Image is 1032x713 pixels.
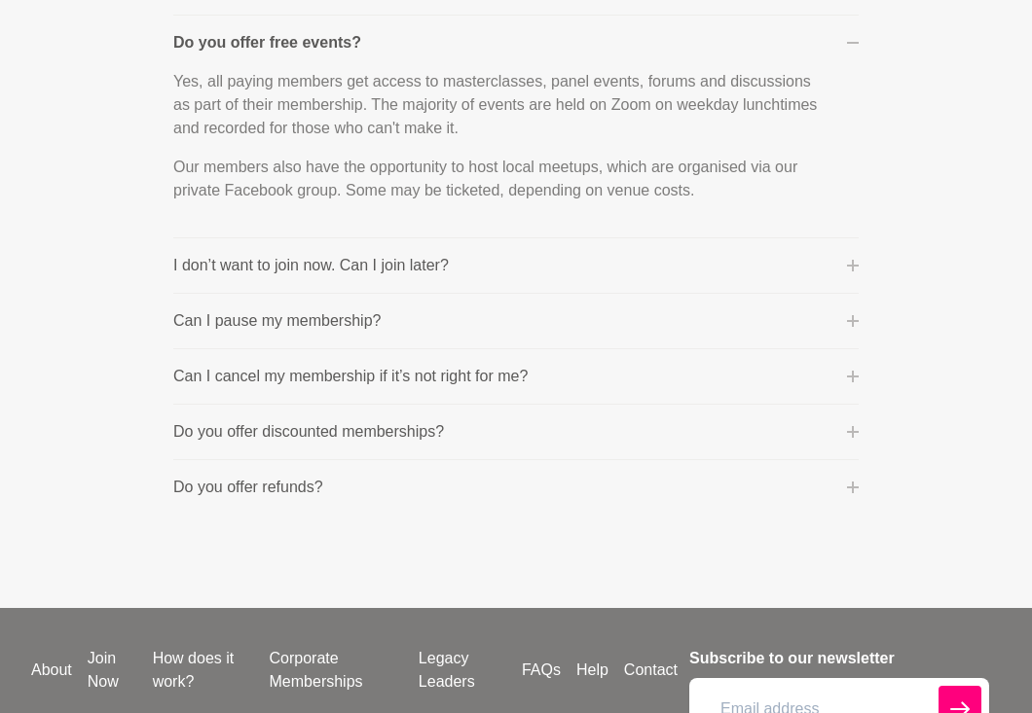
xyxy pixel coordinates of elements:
[80,647,145,694] a: Join Now
[173,70,828,140] p: Yes, all paying members get access to masterclasses, panel events, forums and discussions as part...
[173,309,859,333] button: Can I pause my membership?
[173,365,528,388] p: Can I cancel my membership if it’s not right for me?
[173,476,323,499] p: Do you offer refunds?
[173,420,444,444] p: Do you offer discounted memberships?
[145,647,262,694] a: How does it work?
[262,647,411,694] a: Corporate Memberships
[23,659,80,682] a: About
[411,647,514,694] a: Legacy Leaders
[173,254,859,277] button: I don’t want to join now. Can I join later?
[689,647,989,670] h4: Subscribe to our newsletter
[616,659,685,682] a: Contact
[173,420,859,444] button: Do you offer discounted memberships?
[173,476,859,499] button: Do you offer refunds?
[569,659,616,682] a: Help
[173,31,859,54] button: Do you offer free events?
[173,365,859,388] button: Can I cancel my membership if it’s not right for me?
[173,254,449,277] p: I don’t want to join now. Can I join later?
[514,659,569,682] a: FAQs
[173,31,361,54] p: Do you offer free events?
[173,309,381,333] p: Can I pause my membership?
[173,156,828,202] p: Our members also have the opportunity to host local meetups, which are organised via our private ...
